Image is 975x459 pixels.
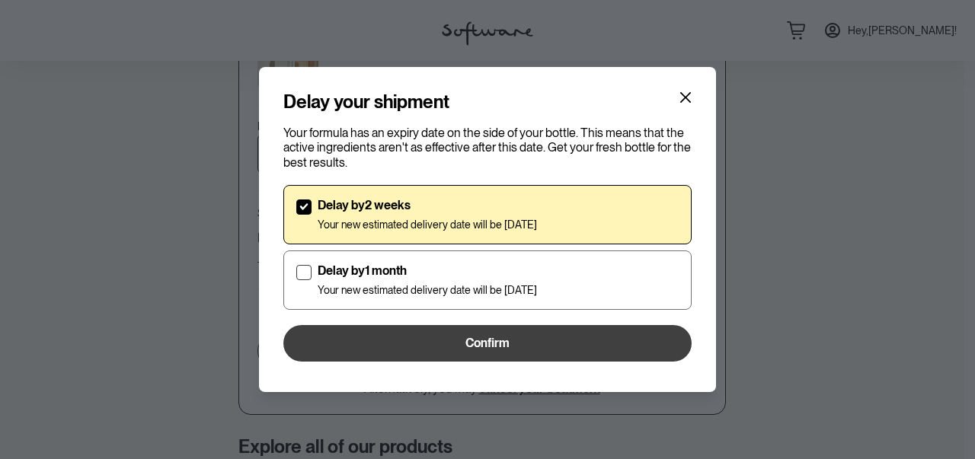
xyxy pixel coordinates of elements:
[465,336,510,350] span: Confirm
[318,263,537,278] p: Delay by 1 month
[318,218,537,231] p: Your new estimated delivery date will be [DATE]
[283,126,692,170] p: Your formula has an expiry date on the side of your bottle. This means that the active ingredient...
[318,284,537,297] p: Your new estimated delivery date will be [DATE]
[673,85,698,110] button: Close
[318,198,537,212] p: Delay by 2 weeks
[283,325,692,362] button: Confirm
[283,91,449,113] h4: Delay your shipment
